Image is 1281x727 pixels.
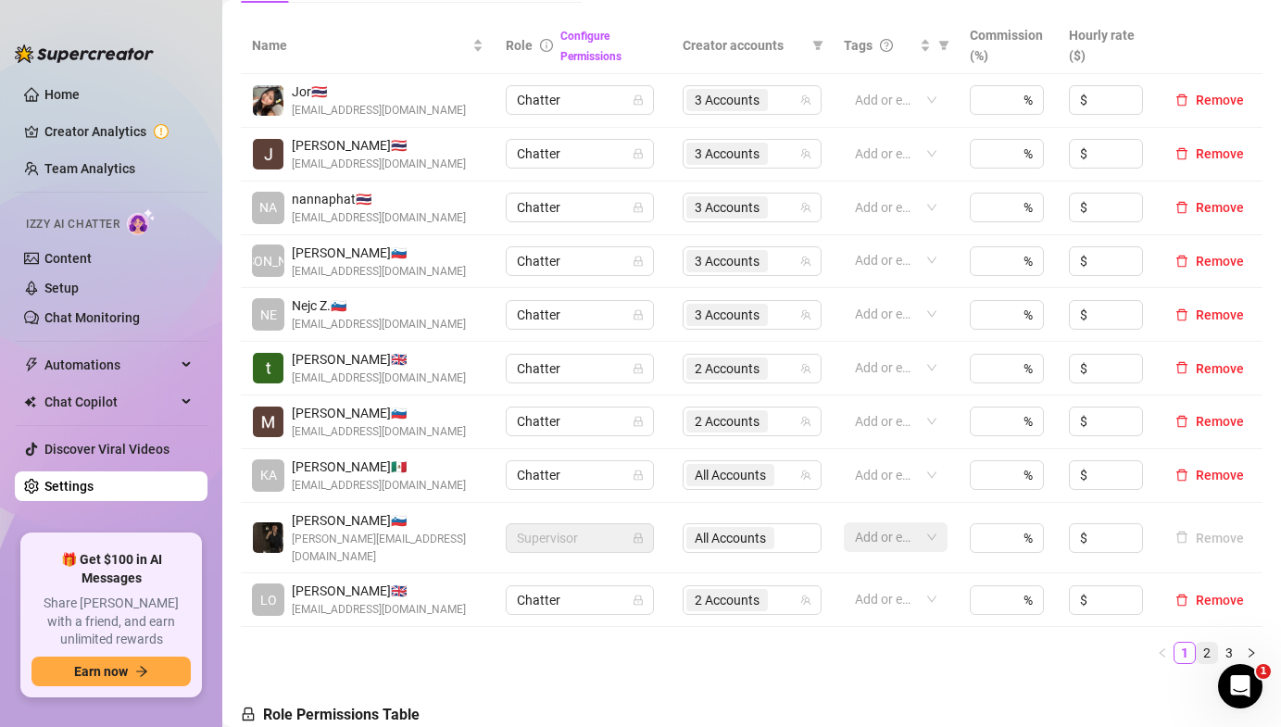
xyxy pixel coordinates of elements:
[31,551,191,587] span: 🎁 Get $100 in AI Messages
[44,479,94,494] a: Settings
[560,30,622,63] a: Configure Permissions
[686,357,768,380] span: 2 Accounts
[800,256,811,267] span: team
[1240,642,1262,664] button: right
[959,18,1058,74] th: Commission (%)
[1168,464,1251,486] button: Remove
[1168,89,1251,111] button: Remove
[259,197,277,218] span: NA
[26,216,119,233] span: Izzy AI Chatter
[517,247,643,275] span: Chatter
[633,256,644,267] span: lock
[633,533,644,544] span: lock
[517,461,643,489] span: Chatter
[292,135,466,156] span: [PERSON_NAME] 🇹🇭
[695,465,766,485] span: All Accounts
[260,590,277,610] span: LO
[253,139,283,169] img: James Darbyshire
[127,208,156,235] img: AI Chatter
[695,144,760,164] span: 3 Accounts
[1218,642,1240,664] li: 3
[1196,361,1244,376] span: Remove
[1197,643,1217,663] a: 2
[44,281,79,295] a: Setup
[1175,308,1188,321] span: delete
[844,35,873,56] span: Tags
[633,94,644,106] span: lock
[219,251,318,271] span: [PERSON_NAME]
[241,704,420,726] h5: Role Permissions Table
[517,524,643,552] span: Supervisor
[1175,94,1188,107] span: delete
[686,143,768,165] span: 3 Accounts
[253,407,283,437] img: Maša Kapl
[800,363,811,374] span: team
[44,161,135,176] a: Team Analytics
[1218,664,1262,708] iframe: Intercom live chat
[292,316,466,333] span: [EMAIL_ADDRESS][DOMAIN_NAME]
[292,209,466,227] span: [EMAIL_ADDRESS][DOMAIN_NAME]
[292,102,466,119] span: [EMAIL_ADDRESS][DOMAIN_NAME]
[44,117,193,146] a: Creator Analytics exclamation-circle
[540,39,553,52] span: info-circle
[812,40,823,51] span: filter
[517,407,643,435] span: Chatter
[1175,469,1188,482] span: delete
[1168,196,1251,219] button: Remove
[686,250,768,272] span: 3 Accounts
[517,86,643,114] span: Chatter
[292,189,466,209] span: nannaphat 🇹🇭
[292,601,466,619] span: [EMAIL_ADDRESS][DOMAIN_NAME]
[44,442,170,457] a: Discover Viral Videos
[252,35,469,56] span: Name
[44,387,176,417] span: Chat Copilot
[292,403,466,423] span: [PERSON_NAME] 🇸🇮
[253,85,283,116] img: Jor
[517,194,643,221] span: Chatter
[1196,200,1244,215] span: Remove
[695,358,760,379] span: 2 Accounts
[695,90,760,110] span: 3 Accounts
[695,411,760,432] span: 2 Accounts
[44,310,140,325] a: Chat Monitoring
[686,89,768,111] span: 3 Accounts
[1058,18,1157,74] th: Hourly rate ($)
[31,595,191,649] span: Share [PERSON_NAME] with a friend, and earn unlimited rewards
[683,35,805,56] span: Creator accounts
[633,202,644,213] span: lock
[1157,647,1168,658] span: left
[1196,468,1244,483] span: Remove
[1219,643,1239,663] a: 3
[1175,147,1188,160] span: delete
[1151,642,1174,664] button: left
[44,87,80,102] a: Home
[633,363,644,374] span: lock
[633,595,644,606] span: lock
[260,305,277,325] span: NE
[800,202,811,213] span: team
[292,349,466,370] span: [PERSON_NAME] 🇬🇧
[800,416,811,427] span: team
[633,416,644,427] span: lock
[292,81,466,102] span: Jor 🇹🇭
[633,148,644,159] span: lock
[292,263,466,281] span: [EMAIL_ADDRESS][DOMAIN_NAME]
[938,40,949,51] span: filter
[292,370,466,387] span: [EMAIL_ADDRESS][DOMAIN_NAME]
[517,355,643,382] span: Chatter
[517,586,643,614] span: Chatter
[1168,143,1251,165] button: Remove
[24,357,39,372] span: thunderbolt
[241,18,495,74] th: Name
[800,94,811,106] span: team
[292,531,484,566] span: [PERSON_NAME][EMAIL_ADDRESS][DOMAIN_NAME]
[15,44,154,63] img: logo-BBDzfeDw.svg
[1168,357,1251,380] button: Remove
[292,581,466,601] span: [PERSON_NAME] 🇬🇧
[292,156,466,173] span: [EMAIL_ADDRESS][DOMAIN_NAME]
[1168,250,1251,272] button: Remove
[686,304,768,326] span: 3 Accounts
[809,31,827,59] span: filter
[24,395,36,408] img: Chat Copilot
[1196,642,1218,664] li: 2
